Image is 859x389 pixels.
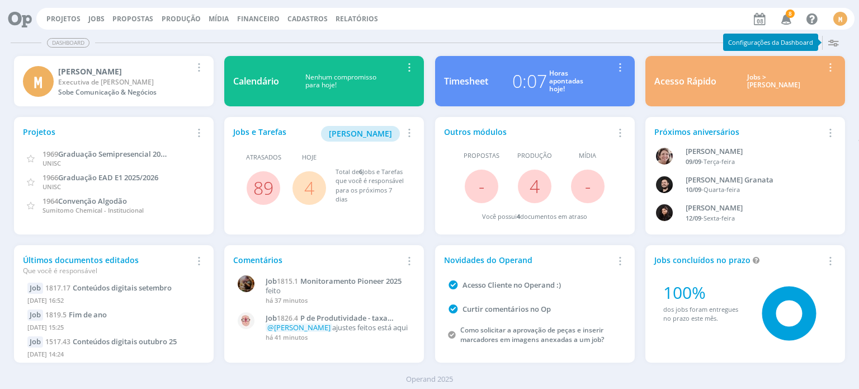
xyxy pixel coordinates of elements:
[517,212,520,221] span: 4
[444,254,613,266] div: Novidades do Operand
[656,204,673,221] img: L
[304,176,314,200] a: 4
[233,126,402,142] div: Jobs e Tarefas
[479,174,484,198] span: -
[58,65,192,77] div: Mariana Kochenborger
[246,153,281,162] span: Atrasados
[205,15,232,24] button: Mídia
[359,167,362,176] span: 6
[444,74,488,88] div: Timesheet
[266,287,409,296] p: feito
[27,321,200,337] div: [DATE] 15:25
[43,182,61,191] span: UNISC
[277,313,298,323] span: 1826.4
[302,153,317,162] span: Hoje
[112,14,153,24] span: Propostas
[444,126,613,138] div: Outros módulos
[45,283,172,293] a: 1817.17Conteúdos digitais setembro
[686,185,823,195] div: -
[462,280,561,290] a: Acesso Cliente no Operand :)
[27,294,200,310] div: [DATE] 16:52
[233,254,402,266] div: Comentários
[209,14,229,24] a: Mídia
[833,9,848,29] button: M
[833,12,847,26] div: M
[73,336,177,346] span: Conteúdos digitais outubro 25
[549,69,583,93] div: Horas apontadas hoje!
[85,15,108,24] button: Jobs
[704,214,735,222] span: Sexta-feira
[336,14,378,24] a: Relatórios
[786,10,795,18] span: 8
[43,206,144,214] span: Sumitomo Chemical - Institucional
[287,14,328,24] span: Cadastros
[462,304,551,314] a: Curtir comentários no Op
[530,174,540,198] a: 4
[14,56,214,106] a: M[PERSON_NAME]Executiva de [PERSON_NAME]Sobe Comunicação & Negócios
[27,348,200,364] div: [DATE] 14:24
[686,203,823,214] div: Luana da Silva de Andrade
[47,38,89,48] span: Dashboard
[23,126,192,138] div: Projetos
[336,167,404,204] div: Total de Jobs e Tarefas que você é responsável para os próximos 7 dias
[43,195,127,206] a: 1964Convenção Algodão
[774,9,797,29] button: 8
[238,312,254,329] img: A
[253,176,273,200] a: 89
[43,196,58,206] span: 1964
[656,148,673,165] img: A
[704,185,740,194] span: Quarta-feira
[58,148,187,159] span: Graduação Semipresencial 2025/2026
[233,74,279,88] div: Calendário
[321,128,400,138] a: [PERSON_NAME]
[238,275,254,292] img: A
[579,151,596,161] span: Mídia
[88,14,105,24] a: Jobs
[277,276,298,286] span: 1815.1
[464,151,499,161] span: Propostas
[45,336,177,346] a: 1517.43Conteúdos digitais outubro 25
[43,15,84,24] button: Projetos
[27,336,43,348] div: Job
[158,15,204,24] button: Produção
[284,15,331,24] button: Cadastros
[23,266,192,276] div: Que você é responsável
[512,68,547,95] div: 0:07
[663,280,747,305] div: 100%
[686,185,701,194] span: 10/09
[234,15,283,24] button: Financeiro
[686,175,823,186] div: Bruno Corralo Granata
[58,172,158,182] span: Graduação EAD E1 2025/2026
[27,283,43,294] div: Job
[321,126,400,142] button: [PERSON_NAME]
[267,322,331,332] span: @[PERSON_NAME]
[27,310,43,321] div: Job
[279,73,402,90] div: Nenhum compromisso para hoje!
[704,157,735,166] span: Terça-feira
[654,74,716,88] div: Acesso Rápido
[686,146,823,157] div: Aline Beatriz Jackisch
[45,337,70,346] span: 1517.43
[43,159,61,167] span: UNISC
[46,14,81,24] a: Projetos
[654,254,823,266] div: Jobs concluídos no prazo
[73,283,172,293] span: Conteúdos digitais setembro
[686,157,823,167] div: -
[482,212,587,222] div: Você possui documentos em atraso
[266,324,409,332] p: ajustes feitos está aqui
[725,73,823,90] div: Jobs > [PERSON_NAME]
[266,296,308,304] span: há 37 minutos
[23,66,54,97] div: M
[329,128,392,139] span: [PERSON_NAME]
[162,14,201,24] a: Produção
[43,172,58,182] span: 1966
[300,276,402,286] span: Monitoramento Pioneer 2025
[58,87,192,97] div: Sobe Comunicação & Negócios
[58,196,127,206] span: Convenção Algodão
[266,313,388,332] span: P de Produtividade - taxa variável
[23,254,192,276] div: Últimos documentos editados
[45,283,70,293] span: 1817.17
[686,214,823,223] div: -
[663,305,747,324] div: dos jobs foram entregues no prazo este mês.
[58,77,192,87] div: Executiva de Contas Jr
